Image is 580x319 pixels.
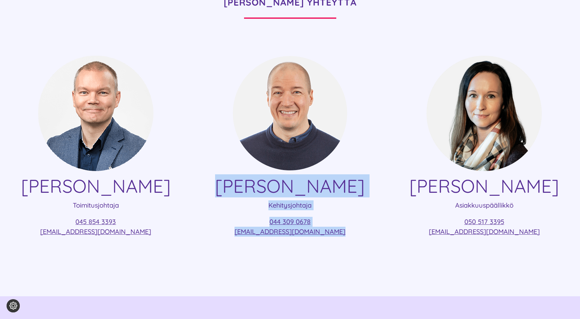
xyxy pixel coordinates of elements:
a: [EMAIL_ADDRESS][DOMAIN_NAME] [40,227,151,236]
h4: [PERSON_NAME] [10,175,182,197]
p: Toimitusjohtaja [10,200,182,210]
img: mesimarjasi ville vuolukka [38,56,153,171]
a: 050 517 3395 [464,217,504,226]
a: 045 854 3393 [75,217,116,226]
a: [EMAIL_ADDRESS][DOMAIN_NAME] [429,227,540,236]
img: Asiakkuuspäällikkö Taru Malinen [427,56,542,171]
p: Asiakkuuspäällikkö [398,200,570,210]
button: Evästeasetukset [7,299,20,312]
h4: [PERSON_NAME] [398,175,570,197]
a: 044 309 0678 [269,217,311,226]
p: Kehitysjohtaja [204,200,376,210]
h4: [PERSON_NAME] [204,175,376,197]
a: [EMAIL_ADDRESS][DOMAIN_NAME] [235,227,345,236]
